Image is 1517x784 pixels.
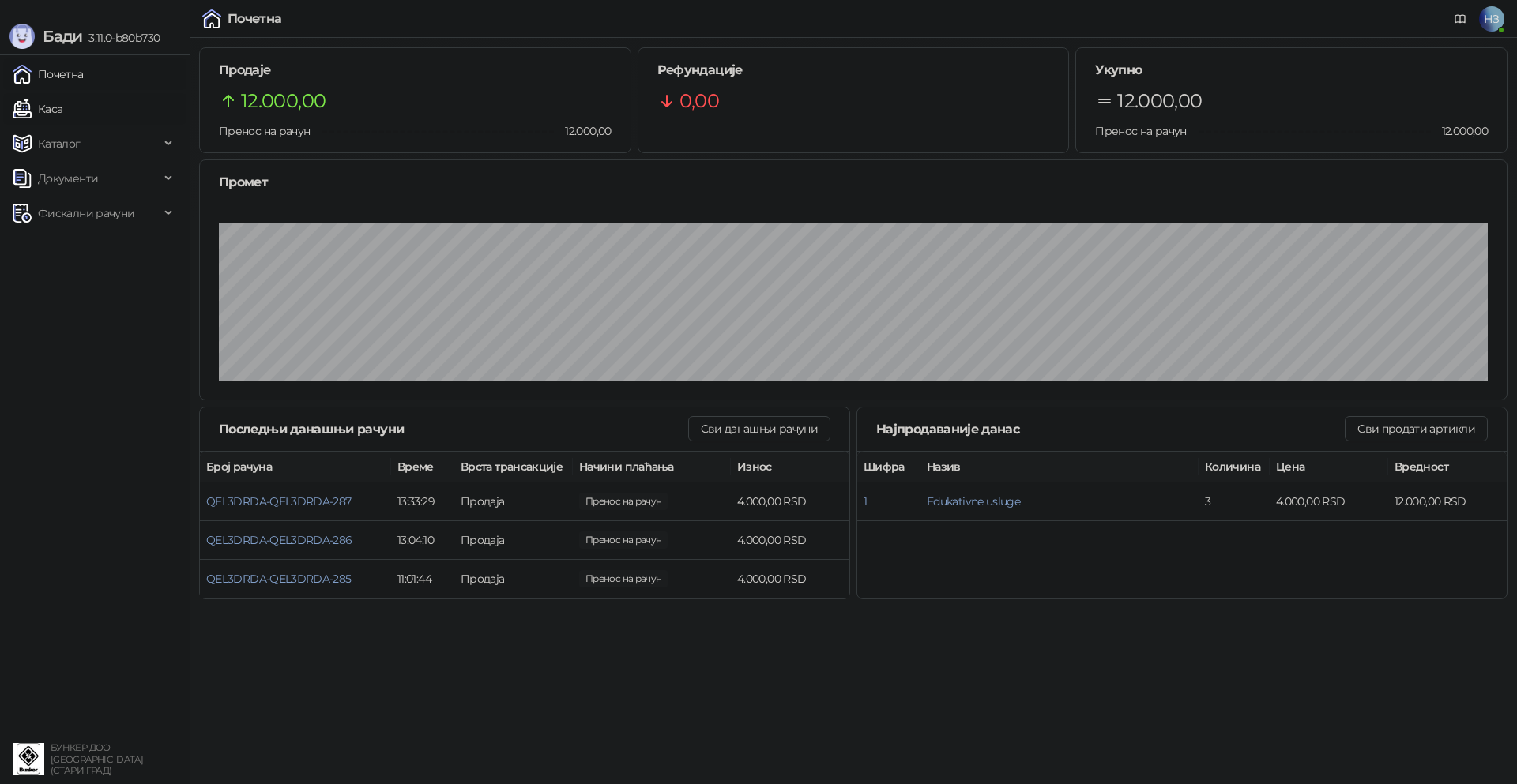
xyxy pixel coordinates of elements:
[38,197,134,229] span: Фискални рачуни
[554,122,611,140] span: 12.000,00
[579,531,668,549] span: 4.000,00
[688,416,830,441] button: Сви данашњи рачуни
[454,560,573,598] td: Продаја
[1388,482,1507,521] td: 12.000,00 RSD
[920,452,1199,482] th: Назив
[219,124,310,138] span: Пренос на рачун
[1095,61,1488,80] h5: Укупно
[228,13,282,25] div: Почетна
[454,521,573,560] td: Продаја
[38,163,98,194] span: Документи
[43,27,82,46] span: Бади
[876,419,1345,439] div: Најпродаваније данас
[219,172,1488,192] div: Промет
[219,419,688,439] div: Последњи данашњи рачуни
[679,86,719,116] span: 0,00
[731,452,849,482] th: Износ
[9,24,35,49] img: Logo
[391,482,454,521] td: 13:33:29
[573,452,731,482] th: Начини плаћања
[1199,452,1270,482] th: Количина
[731,560,849,598] td: 4.000,00 RSD
[391,452,454,482] th: Време
[927,494,1020,508] button: Edukativne usluge
[13,93,62,125] a: Каса
[1479,6,1504,32] span: НЗ
[857,452,920,482] th: Шифра
[219,61,612,80] h5: Продаје
[1270,452,1388,482] th: Цена
[864,494,867,508] button: 1
[391,521,454,560] td: 13:04:10
[731,482,849,521] td: 4.000,00 RSD
[1199,482,1270,521] td: 3
[454,482,573,521] td: Продаја
[51,742,143,776] small: БУНКЕР ДОО [GEOGRAPHIC_DATA] (СТАРИ ГРАД)
[579,570,668,587] span: 4.000,00
[241,86,326,116] span: 12.000,00
[82,31,160,45] span: 3.11.0-b80b730
[1345,416,1488,441] button: Сви продати артикли
[579,493,668,510] span: 4.000,00
[1388,452,1507,482] th: Вредност
[206,533,352,547] button: QEL3DRDA-QEL3DRDA-286
[13,743,44,775] img: 64x64-companyLogo-d200c298-da26-4023-afd4-f376f589afb5.jpeg
[38,128,81,159] span: Каталог
[731,521,849,560] td: 4.000,00 RSD
[1431,122,1488,140] span: 12.000,00
[206,572,352,586] button: QEL3DRDA-QEL3DRDA-285
[391,560,454,598] td: 11:01:44
[13,58,84,90] a: Почетна
[1447,6,1473,32] a: Документација
[1095,124,1186,138] span: Пренос на рачун
[1270,482,1388,521] td: 4.000,00 RSD
[200,452,391,482] th: Број рачуна
[206,494,352,508] button: QEL3DRDA-QEL3DRDA-287
[657,61,1050,80] h5: Рефундације
[1117,86,1202,116] span: 12.000,00
[454,452,573,482] th: Врста трансакције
